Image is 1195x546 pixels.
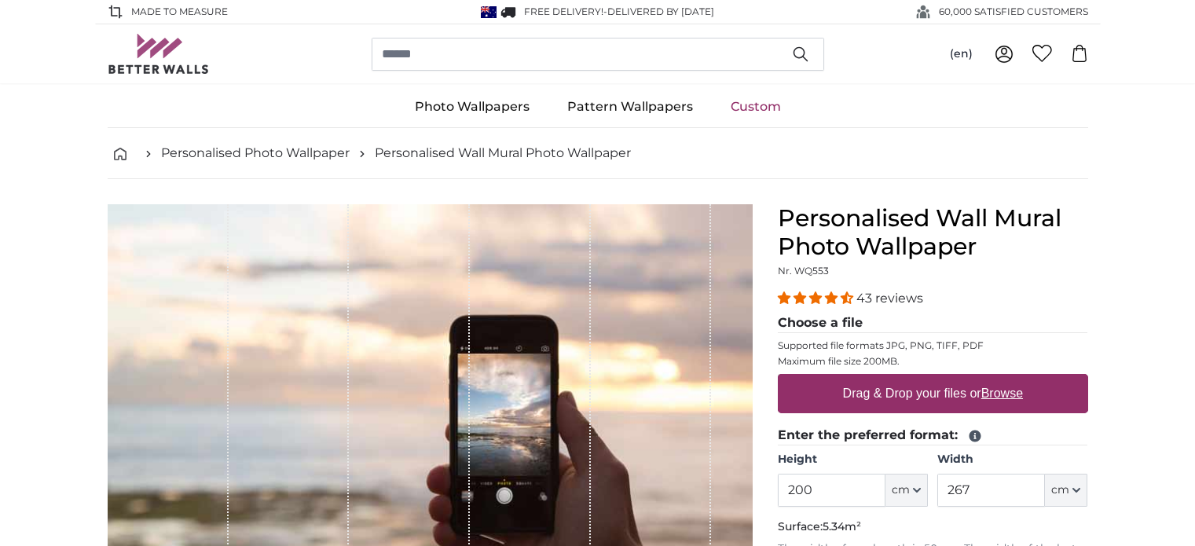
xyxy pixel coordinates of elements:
p: Supported file formats JPG, PNG, TIFF, PDF [778,339,1088,352]
span: FREE delivery! [524,5,603,17]
a: Custom [712,86,800,127]
legend: Choose a file [778,313,1088,333]
a: Photo Wallpapers [396,86,548,127]
span: cm [1051,482,1069,498]
span: Nr. WQ553 [778,265,829,277]
img: Australia [481,6,497,18]
img: Betterwalls [108,34,210,74]
a: Personalised Wall Mural Photo Wallpaper [375,144,631,163]
p: Maximum file size 200MB. [778,355,1088,368]
label: Height [778,452,928,467]
legend: Enter the preferred format: [778,426,1088,445]
nav: breadcrumbs [108,128,1088,179]
button: cm [885,474,928,507]
span: 60,000 SATISFIED CUSTOMERS [939,5,1088,19]
span: Delivered by [DATE] [607,5,714,17]
span: 43 reviews [856,291,923,306]
span: - [603,5,714,17]
h1: Personalised Wall Mural Photo Wallpaper [778,204,1088,261]
label: Width [937,452,1087,467]
p: Surface: [778,519,1088,535]
span: Made to Measure [131,5,228,19]
a: Personalised Photo Wallpaper [161,144,350,163]
a: Pattern Wallpapers [548,86,712,127]
label: Drag & Drop your files or [836,378,1028,409]
span: cm [892,482,910,498]
button: (en) [937,40,985,68]
span: 5.34m² [823,519,861,533]
u: Browse [981,387,1023,400]
button: cm [1045,474,1087,507]
span: 4.40 stars [778,291,856,306]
